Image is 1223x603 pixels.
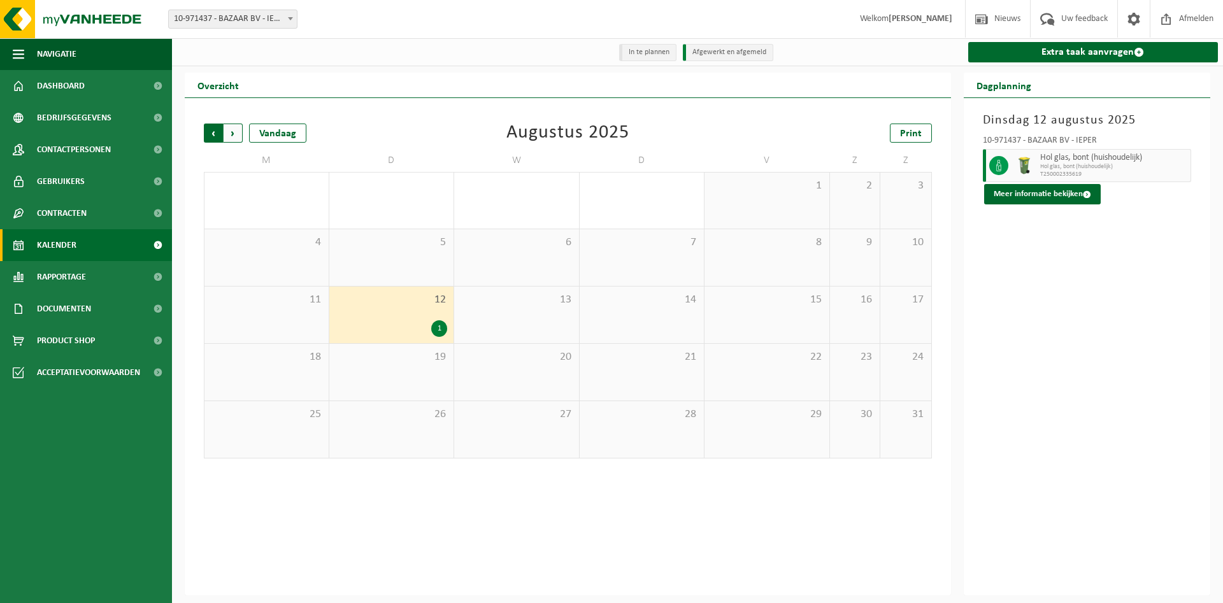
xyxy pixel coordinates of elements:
[185,73,252,97] h2: Overzicht
[711,293,823,307] span: 15
[887,350,924,364] span: 24
[336,293,448,307] span: 12
[836,236,874,250] span: 9
[204,149,329,172] td: M
[619,44,676,61] li: In te plannen
[887,236,924,250] span: 10
[37,229,76,261] span: Kalender
[37,102,111,134] span: Bedrijfsgegevens
[336,350,448,364] span: 19
[37,325,95,357] span: Product Shop
[880,149,931,172] td: Z
[37,357,140,388] span: Acceptatievoorwaarden
[887,179,924,193] span: 3
[836,179,874,193] span: 2
[37,197,87,229] span: Contracten
[211,293,322,307] span: 11
[711,179,823,193] span: 1
[890,124,932,143] a: Print
[37,70,85,102] span: Dashboard
[984,184,1101,204] button: Meer informatie bekijken
[336,236,448,250] span: 5
[683,44,773,61] li: Afgewerkt en afgemeld
[586,350,698,364] span: 21
[889,14,952,24] strong: [PERSON_NAME]
[37,38,76,70] span: Navigatie
[983,136,1192,149] div: 10-971437 - BAZAAR BV - IEPER
[711,236,823,250] span: 8
[461,236,573,250] span: 6
[461,350,573,364] span: 20
[711,408,823,422] span: 29
[900,129,922,139] span: Print
[169,10,297,28] span: 10-971437 - BAZAAR BV - IEPER
[336,408,448,422] span: 26
[211,408,322,422] span: 25
[887,293,924,307] span: 17
[37,261,86,293] span: Rapportage
[836,350,874,364] span: 23
[506,124,629,143] div: Augustus 2025
[211,236,322,250] span: 4
[461,293,573,307] span: 13
[968,42,1219,62] a: Extra taak aanvragen
[836,293,874,307] span: 16
[1015,156,1034,175] img: WB-0140-HPE-GN-50
[586,408,698,422] span: 28
[704,149,830,172] td: V
[1040,153,1188,163] span: Hol glas, bont (huishoudelijk)
[211,350,322,364] span: 18
[37,134,111,166] span: Contactpersonen
[830,149,881,172] td: Z
[1040,163,1188,171] span: Hol glas, bont (huishoudelijk)
[964,73,1044,97] h2: Dagplanning
[983,111,1192,130] h3: Dinsdag 12 augustus 2025
[586,236,698,250] span: 7
[1040,171,1188,178] span: T250002335619
[887,408,924,422] span: 31
[586,293,698,307] span: 14
[204,124,223,143] span: Vorige
[224,124,243,143] span: Volgende
[711,350,823,364] span: 22
[580,149,705,172] td: D
[454,149,580,172] td: W
[461,408,573,422] span: 27
[431,320,447,337] div: 1
[168,10,297,29] span: 10-971437 - BAZAAR BV - IEPER
[37,166,85,197] span: Gebruikers
[249,124,306,143] div: Vandaag
[329,149,455,172] td: D
[37,293,91,325] span: Documenten
[836,408,874,422] span: 30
